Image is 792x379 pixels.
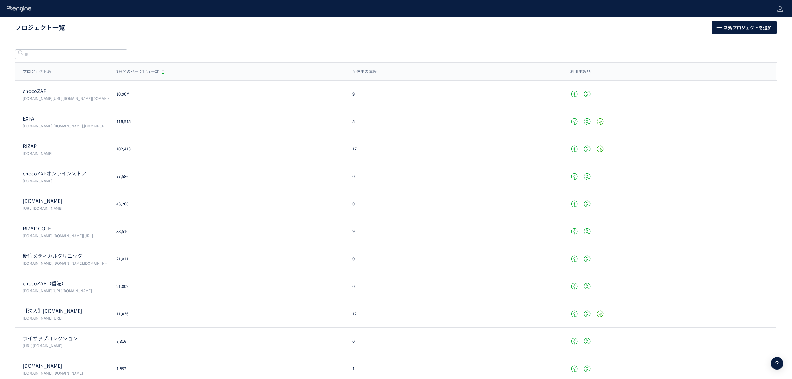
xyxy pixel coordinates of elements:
[345,146,563,152] div: 17
[109,338,345,344] div: 7,316
[109,311,345,317] div: 11,036
[345,201,563,207] div: 0
[23,87,109,95] p: chocoZAP
[109,174,345,180] div: 77,586
[23,288,109,293] p: chocozap-hk.com/,chocozaphk.gymmasteronline.com/
[109,229,345,234] div: 38,510
[724,21,772,34] span: 新規プロジェクトを追加
[345,311,563,317] div: 12
[109,201,345,207] div: 43,266
[23,233,109,238] p: www.rizap-golf.jp,rizap-golf.ns-test.work/lp/3anniversary-cp/
[23,280,109,287] p: chocoZAP（香港）
[116,69,159,75] span: 7日間のページビュー数
[345,119,563,125] div: 5
[109,119,345,125] div: 116,515
[23,307,109,314] p: 【法人】rizap.jp
[23,315,109,321] p: www.rizap.jp/lp/corp/healthseminar/
[345,174,563,180] div: 0
[345,338,563,344] div: 0
[23,115,109,122] p: EXPA
[23,96,109,101] p: chocozap.jp/,zap-id.jp/,web.my-zap.jp/,liff.campaign.chocozap.sumiyoku.jp/
[109,366,345,372] div: 1,852
[345,91,563,97] div: 9
[23,343,109,348] p: https://shop.rizap.jp/
[23,123,109,128] p: vivana.jp,expa-official.jp,reserve-expa.jp
[109,91,345,97] div: 10.96M
[23,335,109,342] p: ライザップコレクション
[23,370,109,376] p: www.rizap-english.jp,blackboard60s.com
[109,256,345,262] div: 21,811
[345,366,563,372] div: 1
[23,197,109,204] p: medical.chocozap.jp
[15,23,698,32] h1: プロジェクト一覧
[570,69,591,75] span: 利用中製品
[23,252,109,259] p: 新宿メディカルクリニック
[352,69,377,75] span: 配信中の体験
[23,170,109,177] p: chocoZAPオンラインストア
[23,225,109,232] p: RIZAP GOLF
[345,229,563,234] div: 9
[23,150,109,156] p: www.rizap.jp
[712,21,777,34] button: 新規プロジェクトを追加
[345,256,563,262] div: 0
[109,146,345,152] div: 102,413
[109,283,345,289] div: 21,809
[23,178,109,183] p: chocozap.shop
[23,362,109,369] p: rizap-english.jp
[23,205,109,211] p: https://medical.chocozap.jp
[23,260,109,266] p: shinjuku3chome-medical.jp,shinjuku3-mc.reserve.ne.jp,www.shinjukumc.com/,shinjukumc.net/,smc-glp1...
[345,283,563,289] div: 0
[23,69,51,75] span: プロジェクト名
[23,142,109,150] p: RIZAP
